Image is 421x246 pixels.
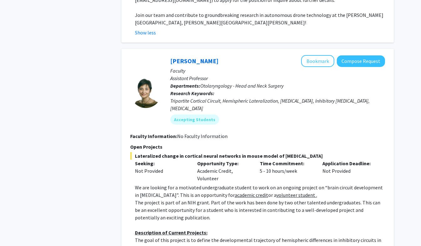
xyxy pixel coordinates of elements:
u: volunteer student . [276,192,317,198]
p: Opportunity Type: [197,160,250,167]
p: Open Projects [130,143,385,151]
p: Application Deadline: [322,160,376,167]
iframe: Chat [5,218,27,241]
p: Join our team and contribute to groundbreaking research in autonomous drone technology at the [PE... [135,11,385,26]
div: Not Provided [318,160,380,182]
button: Show less [135,29,156,36]
p: We are looking for a motivated undergraduate student to work on an ongoing project on “brain circ... [135,184,385,199]
mat-chip: Accepting Students [170,115,219,125]
p: Assistant Professor [170,74,385,82]
b: Faculty Information: [130,133,177,139]
p: Time Commitment: [260,160,313,167]
span: Lateralized change in cortical neural networks in mouse model of [MEDICAL_DATA] [130,152,385,160]
div: 5 - 10 hours/week [255,160,318,182]
button: Add Tara Deemyad to Bookmarks [301,55,334,67]
div: Tripartite Cortical Circuit, Hemispheric Lateralization, [MEDICAL_DATA], Inhibitory [MEDICAL_DATA... [170,97,385,112]
b: Departments: [170,83,200,89]
button: Compose Request to Tara Deemyad [337,55,385,67]
p: Seeking: [135,160,188,167]
b: Research Keywords: [170,90,214,96]
span: No Faculty Information [177,133,228,139]
p: Faculty [170,67,385,74]
span: Otolaryngology - Head and Neck Surgery [200,83,284,89]
u: academic credit [235,192,268,198]
p: The project is part of an NIH grant. Part of the work has been done by two other talented undergr... [135,199,385,221]
div: Academic Credit, Volunteer [193,160,255,182]
u: Description of Current Projects: [135,229,208,236]
div: Not Provided [135,167,188,175]
a: [PERSON_NAME] [170,57,218,65]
